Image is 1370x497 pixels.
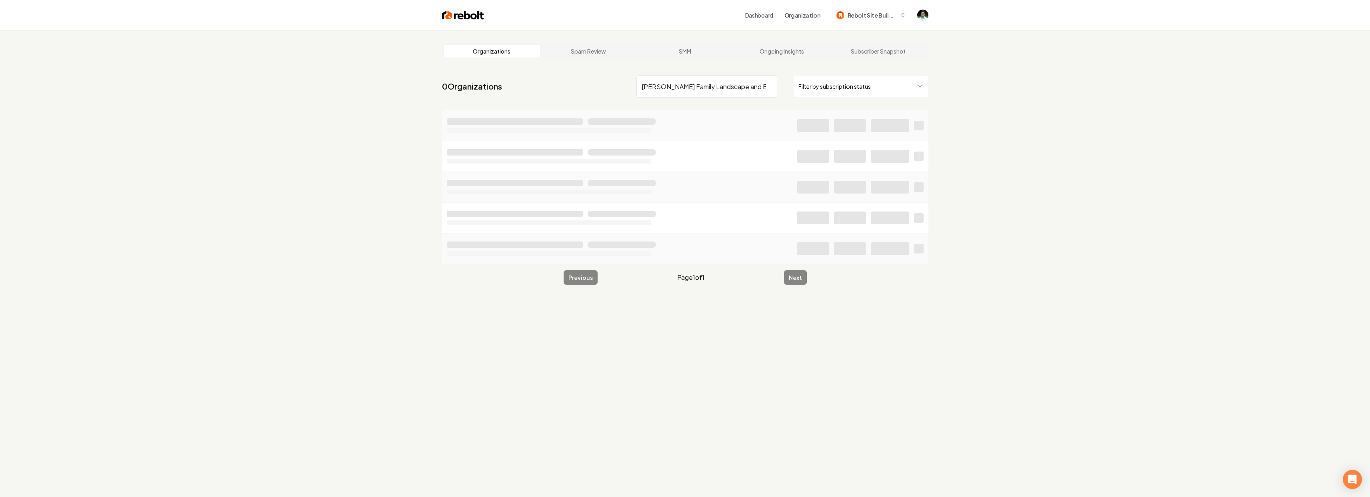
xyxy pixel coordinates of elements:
[836,11,844,19] img: Rebolt Site Builder
[442,10,484,21] img: Rebolt Logo
[637,45,734,58] a: SMM
[745,11,773,19] a: Dashboard
[540,45,637,58] a: Spam Review
[917,10,928,21] button: Open user button
[830,45,927,58] a: Subscriber Snapshot
[444,45,540,58] a: Organizations
[636,75,777,98] input: Search by name or ID
[1343,470,1362,489] div: Open Intercom Messenger
[677,273,704,282] span: Page 1 of 1
[917,10,928,21] img: Arwin Rahmatpanah
[442,81,502,92] a: 0Organizations
[733,45,830,58] a: Ongoing Insights
[848,11,896,20] span: Rebolt Site Builder
[780,8,825,22] button: Organization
